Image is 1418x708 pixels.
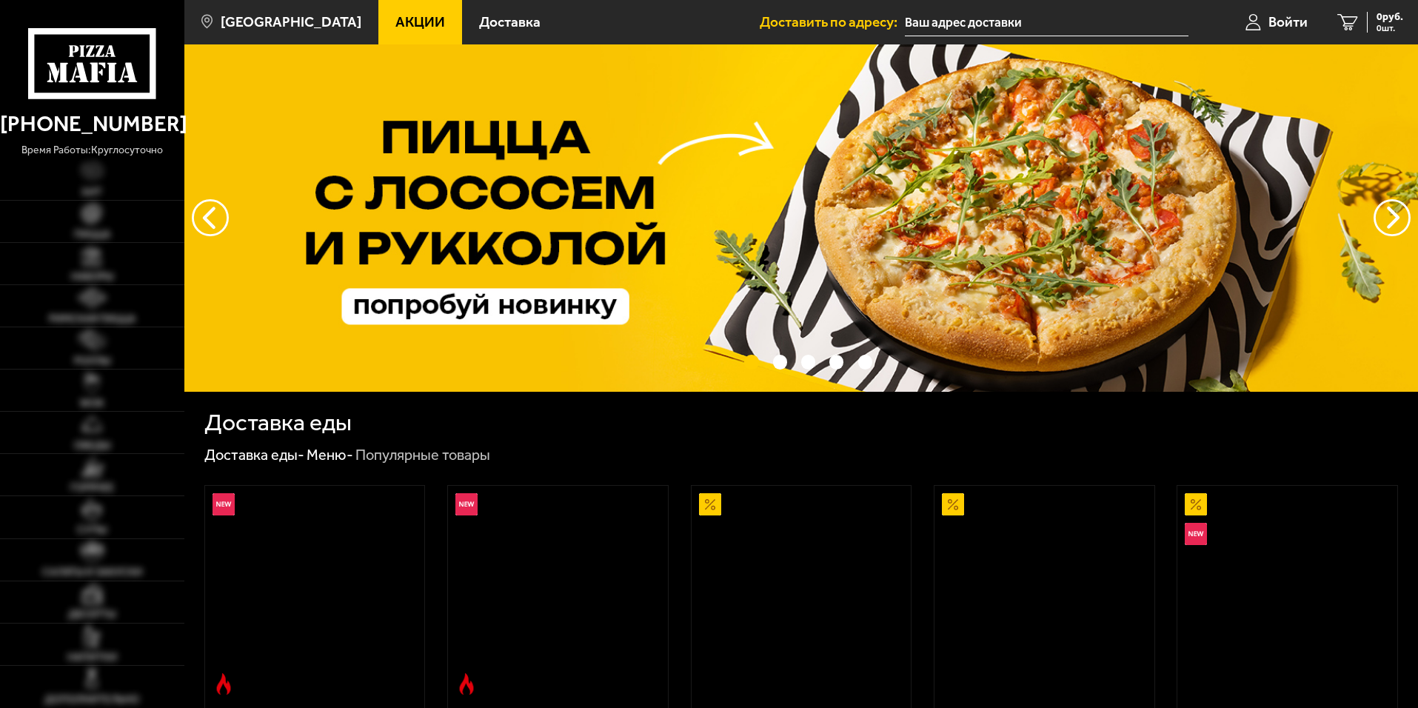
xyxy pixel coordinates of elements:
[71,272,113,282] span: Наборы
[80,398,104,409] span: WOK
[70,483,114,493] span: Горячее
[204,411,352,435] h1: Доставка еды
[801,355,815,369] button: точки переключения
[205,486,425,702] a: НовинкаОстрое блюдоРимская с креветками
[455,493,478,515] img: Новинка
[1377,24,1403,33] span: 0 шт.
[81,187,102,198] span: Хит
[942,493,964,515] img: Акционный
[42,567,142,578] span: Салаты и закуски
[213,493,235,515] img: Новинка
[905,9,1188,36] input: Ваш адрес доставки
[699,493,721,515] img: Акционный
[1185,493,1207,515] img: Акционный
[934,486,1154,702] a: АкционныйПепперони 25 см (толстое с сыром)
[221,15,361,29] span: [GEOGRAPHIC_DATA]
[44,695,139,705] span: Дополнительно
[307,446,353,464] a: Меню-
[355,446,490,465] div: Популярные товары
[77,525,107,535] span: Супы
[858,355,872,369] button: точки переключения
[448,486,668,702] a: НовинкаОстрое блюдоРимская с мясным ассорти
[1268,15,1308,29] span: Войти
[829,355,843,369] button: точки переключения
[68,610,116,620] span: Десерты
[1374,199,1411,236] button: предыдущий
[213,673,235,695] img: Острое блюдо
[49,314,136,324] span: Римская пицца
[74,230,110,240] span: Пицца
[773,355,787,369] button: точки переключения
[455,673,478,695] img: Острое блюдо
[1185,523,1207,545] img: Новинка
[74,441,110,451] span: Обеды
[192,199,229,236] button: следующий
[395,15,445,29] span: Акции
[74,356,110,367] span: Роллы
[67,652,117,663] span: Напитки
[1377,12,1403,22] span: 0 руб.
[744,355,758,369] button: точки переключения
[692,486,912,702] a: АкционныйАль-Шам 25 см (тонкое тесто)
[204,446,304,464] a: Доставка еды-
[760,15,905,29] span: Доставить по адресу:
[1177,486,1397,702] a: АкционныйНовинкаВсё включено
[479,15,541,29] span: Доставка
